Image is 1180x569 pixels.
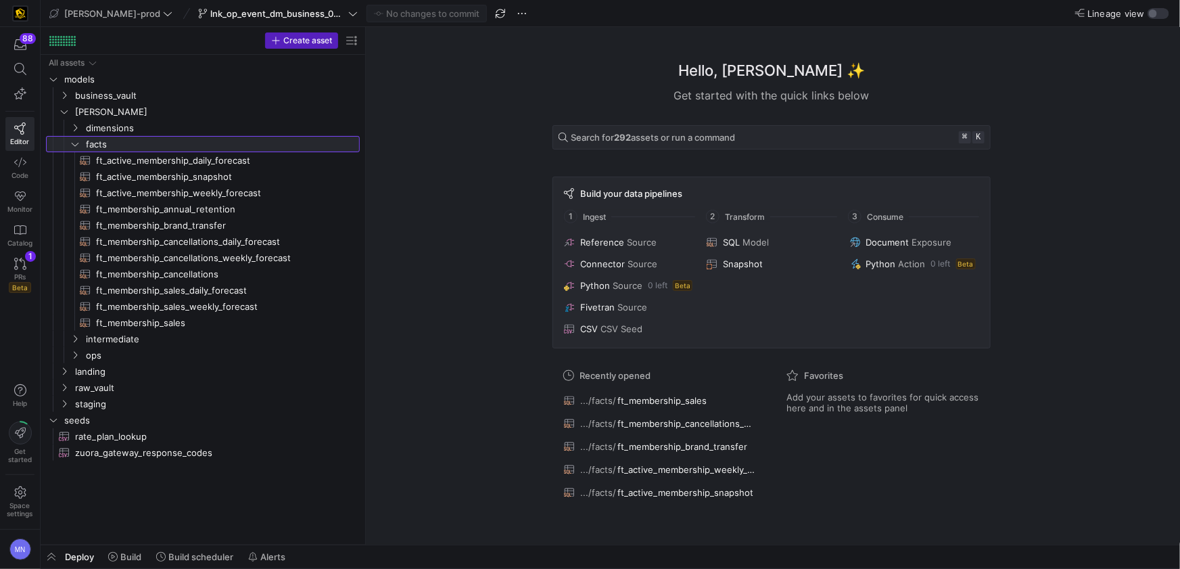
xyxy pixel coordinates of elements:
button: .../facts/ft_membership_sales [561,392,759,409]
div: 88 [20,33,36,44]
button: PythonAction0 leftBeta [847,256,982,272]
span: ft_membership_brand_transfer [617,441,747,452]
span: Build [120,551,141,562]
span: Python [580,280,610,291]
span: Document [866,237,910,248]
button: [PERSON_NAME]-prod [46,5,176,22]
a: Code [5,151,34,185]
span: Alerts [260,551,285,562]
kbd: k [972,131,985,143]
span: Model [742,237,769,248]
button: 88 [5,32,34,57]
button: DocumentExposure [847,234,982,250]
span: .../facts/ [580,441,616,452]
button: Help [5,378,34,413]
span: Lineage view [1087,8,1145,19]
strong: 292 [614,132,631,143]
span: Python [866,258,896,269]
a: https://storage.googleapis.com/y42-prod-data-exchange/images/uAsz27BndGEK0hZWDFeOjoxA7jCwgK9jE472... [5,2,34,25]
span: Source [613,280,642,291]
span: Action [899,258,926,269]
span: ft_active_membership_weekly_forecast [617,464,756,475]
span: .../facts/ [580,464,616,475]
span: Reference [580,237,624,248]
button: ReferenceSource [561,234,696,250]
span: Beta [9,282,31,293]
a: Spacesettings [5,480,34,524]
span: Help [11,399,28,407]
span: Exposure [912,237,952,248]
img: https://storage.googleapis.com/y42-prod-data-exchange/images/uAsz27BndGEK0hZWDFeOjoxA7jCwgK9jE472... [14,7,27,20]
span: Fivetran [580,302,615,313]
span: Connector [580,258,625,269]
button: Alerts [242,545,291,568]
button: ConnectorSource [561,256,696,272]
div: MN [9,539,31,560]
span: .../facts/ [580,418,616,429]
span: ft_membership_sales [617,395,707,406]
button: .../facts/ft_membership_cancellations_daily_forecast [561,415,759,432]
span: Catalog [7,239,32,247]
a: Monitor [5,185,34,219]
button: .../facts/ft_active_membership_snapshot [561,484,759,501]
button: PythonSource0 leftBeta [561,277,696,294]
button: .../facts/ft_membership_brand_transfer [561,438,759,455]
span: [PERSON_NAME]-prod [64,8,160,19]
span: ft_membership_cancellations_daily_forecast [617,418,756,429]
button: Build scheduler [150,545,239,568]
button: FivetranSource [561,299,696,315]
span: ft_active_membership_snapshot [617,487,753,498]
span: 0 left [931,259,951,269]
span: PRs [14,273,26,281]
span: Beta [673,280,692,291]
button: lnk_op_event_dm_business_090925 [195,5,361,22]
a: Catalog [5,219,34,252]
a: PRsBeta1 [5,252,34,298]
span: Deploy [65,551,94,562]
span: .../facts/ [580,487,616,498]
button: Build [102,545,147,568]
span: Code [11,171,28,179]
span: Space settings [7,501,33,518]
span: Snapshot [723,258,763,269]
span: SQL [723,237,740,248]
span: Source [627,237,657,248]
span: CSV [580,323,598,334]
a: Editor [5,117,34,151]
span: Source [628,258,657,269]
span: Build scheduler [168,551,233,562]
span: lnk_op_event_dm_business_090925 [210,8,346,19]
button: Getstarted [5,416,34,469]
button: Search for292assets or run a command⌘k [552,125,991,150]
kbd: ⌘ [959,131,971,143]
span: Source [617,302,647,313]
span: Search for assets or run a command [571,132,735,143]
span: .../facts/ [580,395,616,406]
span: Get started [8,447,32,463]
span: CSV Seed [600,323,642,334]
button: CSVCSV Seed [561,321,696,337]
button: MN [5,535,34,564]
span: 0 left [648,281,667,290]
div: 1 [25,251,36,262]
span: Beta [956,258,976,269]
span: Monitor [7,205,32,213]
button: .../facts/ft_active_membership_weekly_forecast [561,461,759,478]
span: Editor [11,137,30,145]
